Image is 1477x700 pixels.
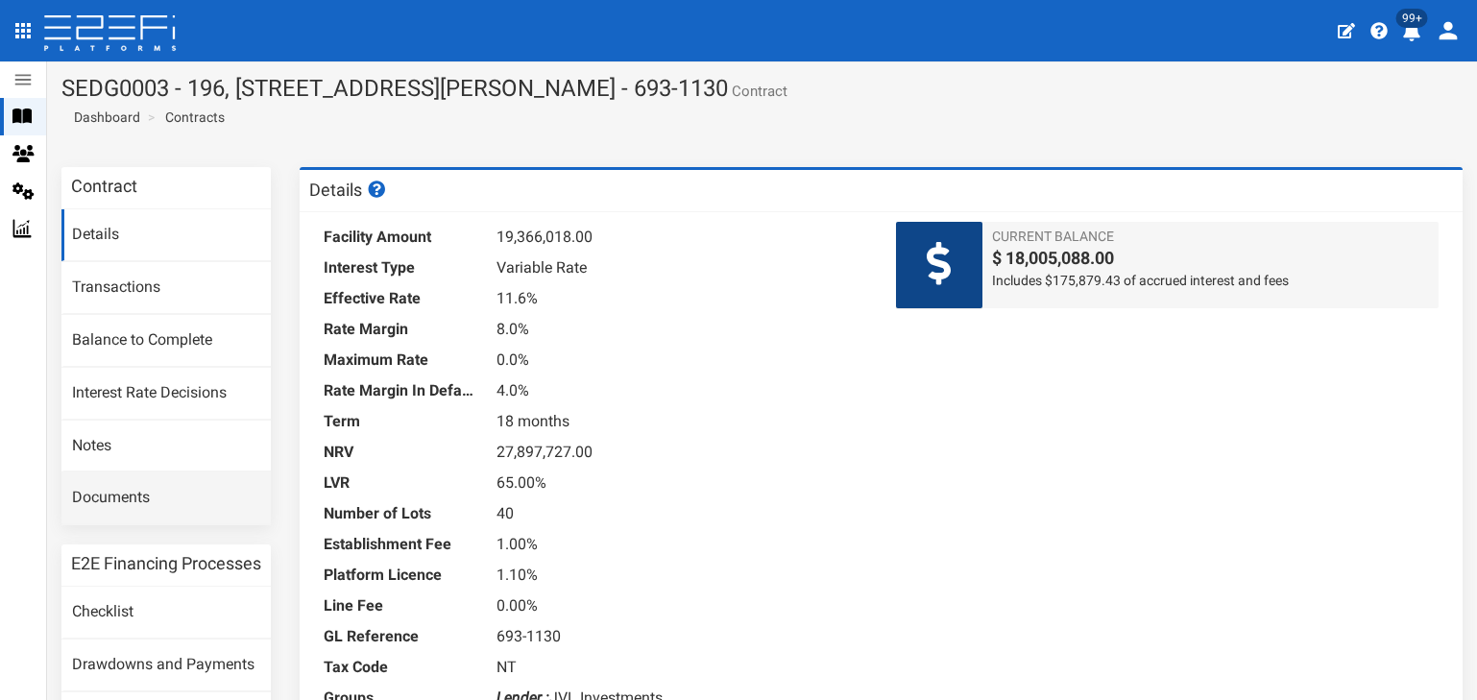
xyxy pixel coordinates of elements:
[71,178,137,195] h3: Contract
[496,560,866,591] dd: 1.10%
[324,406,477,437] dt: Term
[324,283,477,314] dt: Effective Rate
[324,253,477,283] dt: Interest Type
[324,529,477,560] dt: Establishment Fee
[66,108,140,127] a: Dashboard
[71,555,261,572] h3: E2E Financing Processes
[66,109,140,125] span: Dashboard
[61,640,271,691] a: Drawdowns and Payments
[496,314,866,345] dd: 8.0%
[496,283,866,314] dd: 11.6%
[324,652,477,683] dt: Tax Code
[324,345,477,375] dt: Maximum Rate
[324,314,477,345] dt: Rate Margin
[496,621,866,652] dd: 693-1130
[496,652,866,683] dd: NT
[992,227,1429,246] span: Current Balance
[309,181,388,199] h3: Details
[324,222,477,253] dt: Facility Amount
[496,406,866,437] dd: 18 months
[496,529,866,560] dd: 1.00%
[61,315,271,367] a: Balance to Complete
[496,345,866,375] dd: 0.0%
[165,108,225,127] a: Contracts
[61,76,1463,101] h1: SEDG0003 - 196, [STREET_ADDRESS][PERSON_NAME] - 693-1130
[324,437,477,468] dt: NRV
[324,560,477,591] dt: Platform Licence
[61,587,271,639] a: Checklist
[496,498,866,529] dd: 40
[324,375,477,406] dt: Rate Margin In Default
[324,498,477,529] dt: Number of Lots
[992,246,1429,271] span: $ 18,005,088.00
[324,591,477,621] dt: Line Fee
[496,375,866,406] dd: 4.0%
[324,468,477,498] dt: LVR
[496,591,866,621] dd: 0.00%
[324,621,477,652] dt: GL Reference
[496,437,866,468] dd: 27,897,727.00
[61,262,271,314] a: Transactions
[496,253,866,283] dd: Variable Rate
[496,468,866,498] dd: 65.00%
[728,84,787,99] small: Contract
[61,472,271,524] a: Documents
[61,368,271,420] a: Interest Rate Decisions
[61,421,271,472] a: Notes
[496,222,866,253] dd: 19,366,018.00
[992,271,1429,290] span: Includes $175,879.43 of accrued interest and fees
[61,209,271,261] a: Details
